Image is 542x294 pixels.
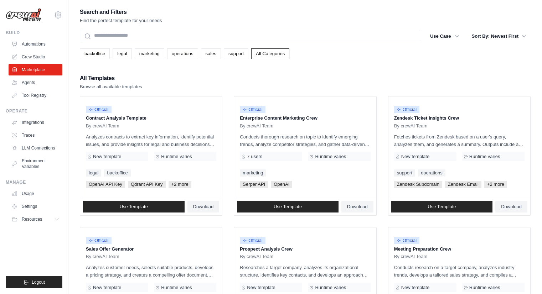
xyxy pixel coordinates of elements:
span: Resources [22,216,42,222]
span: Download [193,204,214,210]
span: Download [347,204,368,210]
span: Runtime varies [161,285,192,290]
a: sales [201,48,221,59]
a: Use Template [391,201,493,212]
a: legal [113,48,131,59]
h2: Search and Filters [80,7,162,17]
a: marketing [135,48,164,59]
span: Official [240,106,265,113]
button: Logout [6,276,62,288]
p: Find the perfect template for your needs [80,17,162,24]
a: All Categories [251,48,289,59]
span: +2 more [169,181,191,188]
p: Conducts research on a target company, analyzes industry trends, develops a tailored sales strate... [394,264,525,279]
span: By crewAI Team [240,254,273,259]
a: operations [167,48,198,59]
a: Use Template [237,201,339,212]
button: Sort By: Newest First [468,30,531,43]
div: Build [6,30,62,36]
a: Download [341,201,373,212]
span: New template [93,154,121,159]
span: Serper API [240,181,268,188]
span: Official [86,106,112,113]
a: backoffice [104,169,130,177]
span: By crewAI Team [394,123,428,129]
span: Runtime varies [315,285,346,290]
p: Enterprise Content Marketing Crew [240,115,370,122]
span: Use Template [120,204,148,210]
button: Resources [9,214,62,225]
a: Environment Variables [9,155,62,172]
p: Sales Offer Generator [86,246,216,253]
span: Runtime varies [469,285,500,290]
span: Official [86,237,112,244]
span: Download [501,204,522,210]
span: New template [247,285,275,290]
span: OpenAI API Key [86,181,125,188]
span: By crewAI Team [86,123,119,129]
a: operations [418,169,445,177]
span: +2 more [484,181,507,188]
a: Integrations [9,117,62,128]
span: OpenAI [271,181,292,188]
span: New template [93,285,121,290]
span: 7 users [247,154,262,159]
span: Zendesk Email [445,181,481,188]
div: Operate [6,108,62,114]
span: By crewAI Team [394,254,428,259]
a: backoffice [80,48,110,59]
p: Browse all available templates [80,83,142,90]
span: Official [394,237,420,244]
span: Runtime varies [315,154,346,159]
a: support [224,48,248,59]
p: Analyzes contracts to extract key information, identify potential issues, and provide insights fo... [86,133,216,148]
p: Conducts thorough research on topic to identify emerging trends, analyze competitor strategies, a... [240,133,370,148]
img: Logo [6,8,41,22]
p: Analyzes customer needs, selects suitable products, develops a pricing strategy, and creates a co... [86,264,216,279]
a: Agents [9,77,62,88]
a: Usage [9,188,62,199]
a: Download [495,201,527,212]
a: Crew Studio [9,51,62,63]
button: Use Case [426,30,463,43]
p: Researches a target company, analyzes its organizational structure, identifies key contacts, and ... [240,264,370,279]
span: New template [401,154,429,159]
span: Official [240,237,265,244]
span: Use Template [428,204,456,210]
a: Marketplace [9,64,62,75]
span: New template [401,285,429,290]
span: Runtime varies [469,154,500,159]
p: Prospect Analysis Crew [240,246,370,253]
a: support [394,169,415,177]
a: LLM Connections [9,142,62,154]
span: Logout [32,279,45,285]
div: Manage [6,179,62,185]
h2: All Templates [80,73,142,83]
a: Traces [9,130,62,141]
a: Download [187,201,220,212]
p: Contract Analysis Template [86,115,216,122]
span: Zendesk Subdomain [394,181,442,188]
p: Zendesk Ticket Insights Crew [394,115,525,122]
span: By crewAI Team [240,123,273,129]
p: Fetches tickets from Zendesk based on a user's query, analyzes them, and generates a summary. Out... [394,133,525,148]
span: Official [394,106,420,113]
span: By crewAI Team [86,254,119,259]
a: Tool Registry [9,90,62,101]
p: Meeting Preparation Crew [394,246,525,253]
span: Qdrant API Key [128,181,166,188]
a: legal [86,169,101,177]
a: Use Template [83,201,185,212]
a: Settings [9,201,62,212]
a: marketing [240,169,266,177]
a: Automations [9,38,62,50]
span: Runtime varies [161,154,192,159]
span: Use Template [274,204,302,210]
